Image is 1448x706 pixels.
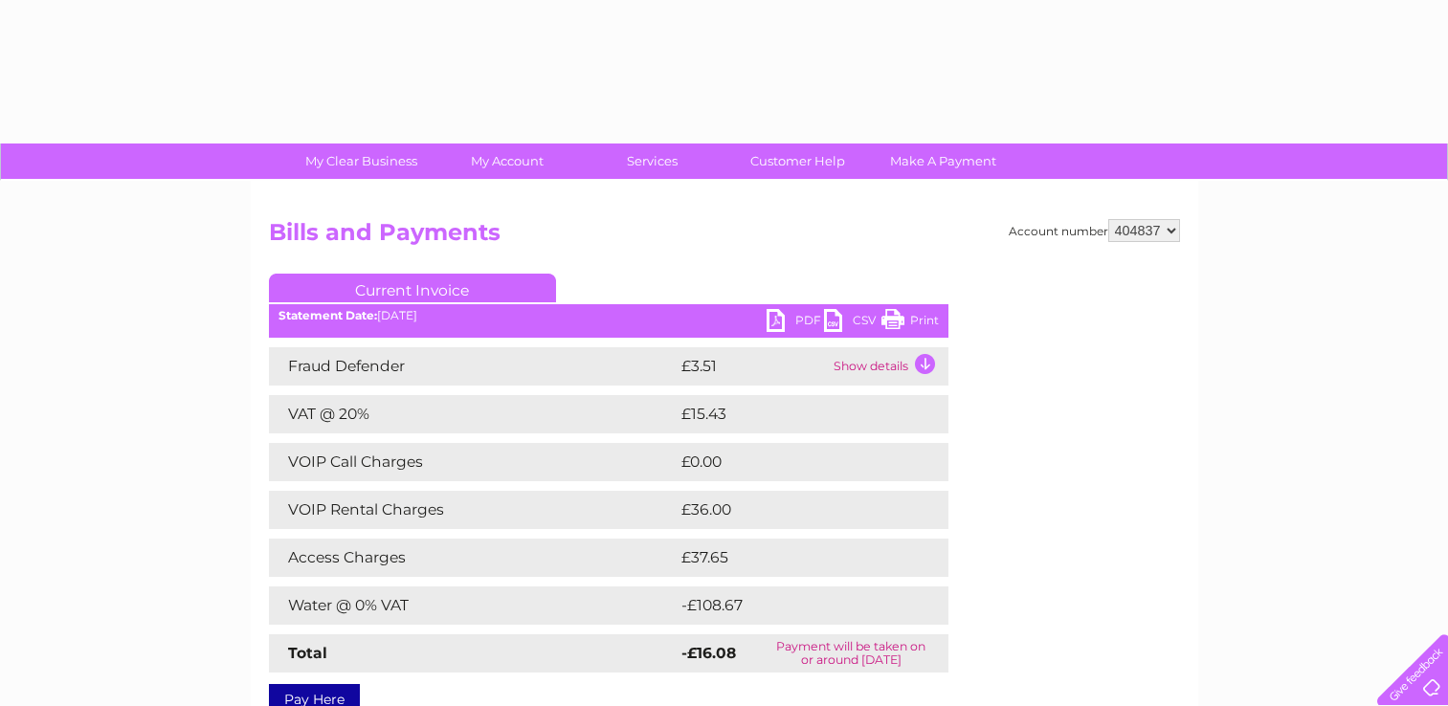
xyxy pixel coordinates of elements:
[269,491,677,529] td: VOIP Rental Charges
[824,309,881,337] a: CSV
[573,143,731,179] a: Services
[288,644,327,662] strong: Total
[754,634,947,673] td: Payment will be taken on or around [DATE]
[767,309,824,337] a: PDF
[269,443,677,481] td: VOIP Call Charges
[269,309,948,322] div: [DATE]
[428,143,586,179] a: My Account
[719,143,877,179] a: Customer Help
[278,308,377,322] b: Statement Date:
[677,347,829,386] td: £3.51
[677,586,916,625] td: -£108.67
[269,274,556,302] a: Current Invoice
[269,586,677,625] td: Water @ 0% VAT
[282,143,440,179] a: My Clear Business
[677,491,911,529] td: £36.00
[677,443,904,481] td: £0.00
[677,539,909,577] td: £37.65
[1009,219,1180,242] div: Account number
[681,644,736,662] strong: -£16.08
[864,143,1022,179] a: Make A Payment
[269,219,1180,255] h2: Bills and Payments
[269,539,677,577] td: Access Charges
[269,395,677,433] td: VAT @ 20%
[881,309,939,337] a: Print
[677,395,908,433] td: £15.43
[829,347,948,386] td: Show details
[269,347,677,386] td: Fraud Defender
